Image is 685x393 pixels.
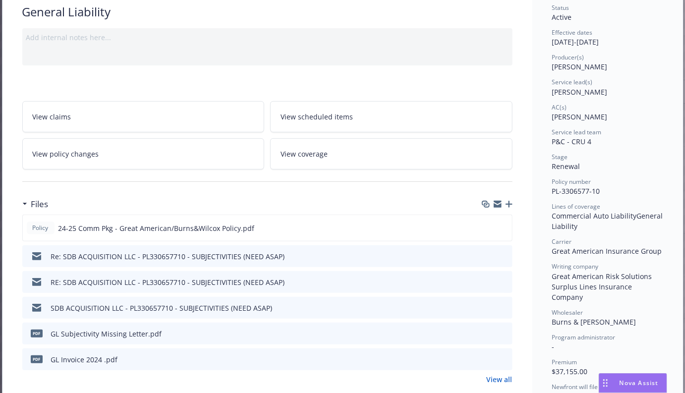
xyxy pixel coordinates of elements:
[552,128,602,136] span: Service lead team
[270,101,513,132] a: View scheduled items
[500,251,509,262] button: preview file
[31,330,43,337] span: pdf
[552,153,568,161] span: Stage
[51,354,118,365] div: GL Invoice 2024 .pdf
[484,329,492,339] button: download file
[500,329,509,339] button: preview file
[22,198,49,211] div: Files
[484,354,492,365] button: download file
[51,303,273,313] div: SDB ACQUISITION LLC - PL330657710 - SUBJECTIVITIES (NEED ASAP)
[552,202,601,211] span: Lines of coverage
[484,251,492,262] button: download file
[552,137,592,146] span: P&C - CRU 4
[270,138,513,169] a: View coverage
[22,138,265,169] a: View policy changes
[26,32,509,43] div: Add internal notes here...
[552,103,567,112] span: AC(s)
[599,374,612,393] div: Drag to move
[552,383,655,391] span: Newfront will file state taxes and fees
[552,342,555,351] span: -
[552,333,616,341] span: Program administrator
[58,223,255,233] span: 24-25 Comm Pkg - Great American/Burns&Wilcox Policy.pdf
[552,237,572,246] span: Carrier
[552,78,593,86] span: Service lead(s)
[552,186,600,196] span: PL-3306577-10
[552,53,584,61] span: Producer(s)
[33,149,99,159] span: View policy changes
[552,262,599,271] span: Writing company
[552,317,636,327] span: Burns & [PERSON_NAME]
[22,3,513,20] div: General Liability
[499,223,508,233] button: preview file
[552,28,593,37] span: Effective dates
[484,277,492,287] button: download file
[31,198,49,211] h3: Files
[500,354,509,365] button: preview file
[599,373,667,393] button: Nova Assist
[552,87,608,97] span: [PERSON_NAME]
[552,112,608,121] span: [PERSON_NAME]
[484,303,492,313] button: download file
[51,329,162,339] div: GL Subjectivity Missing Letter.pdf
[552,308,583,317] span: Wholesaler
[552,28,663,47] div: [DATE] - [DATE]
[552,12,572,22] span: Active
[552,62,608,71] span: [PERSON_NAME]
[281,112,353,122] span: View scheduled items
[552,211,665,231] span: General Liability
[31,355,43,363] span: pdf
[487,374,513,385] a: View all
[22,101,265,132] a: View claims
[281,149,328,159] span: View coverage
[552,162,580,171] span: Renewal
[51,277,285,287] div: RE: SDB ACQUISITION LLC - PL330657710 - SUBJECTIVITIES (NEED ASAP)
[483,223,491,233] button: download file
[552,211,637,221] span: Commercial Auto Liability
[552,272,654,302] span: Great American Risk Solutions Surplus Lines Insurance Company
[31,224,51,232] span: Policy
[500,303,509,313] button: preview file
[51,251,285,262] div: Re: SDB ACQUISITION LLC - PL330657710 - SUBJECTIVITIES (NEED ASAP)
[552,177,591,186] span: Policy number
[552,3,570,12] span: Status
[552,358,577,366] span: Premium
[500,277,509,287] button: preview file
[552,367,588,376] span: $37,155.00
[552,246,662,256] span: Great American Insurance Group
[33,112,71,122] span: View claims
[620,379,659,387] span: Nova Assist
